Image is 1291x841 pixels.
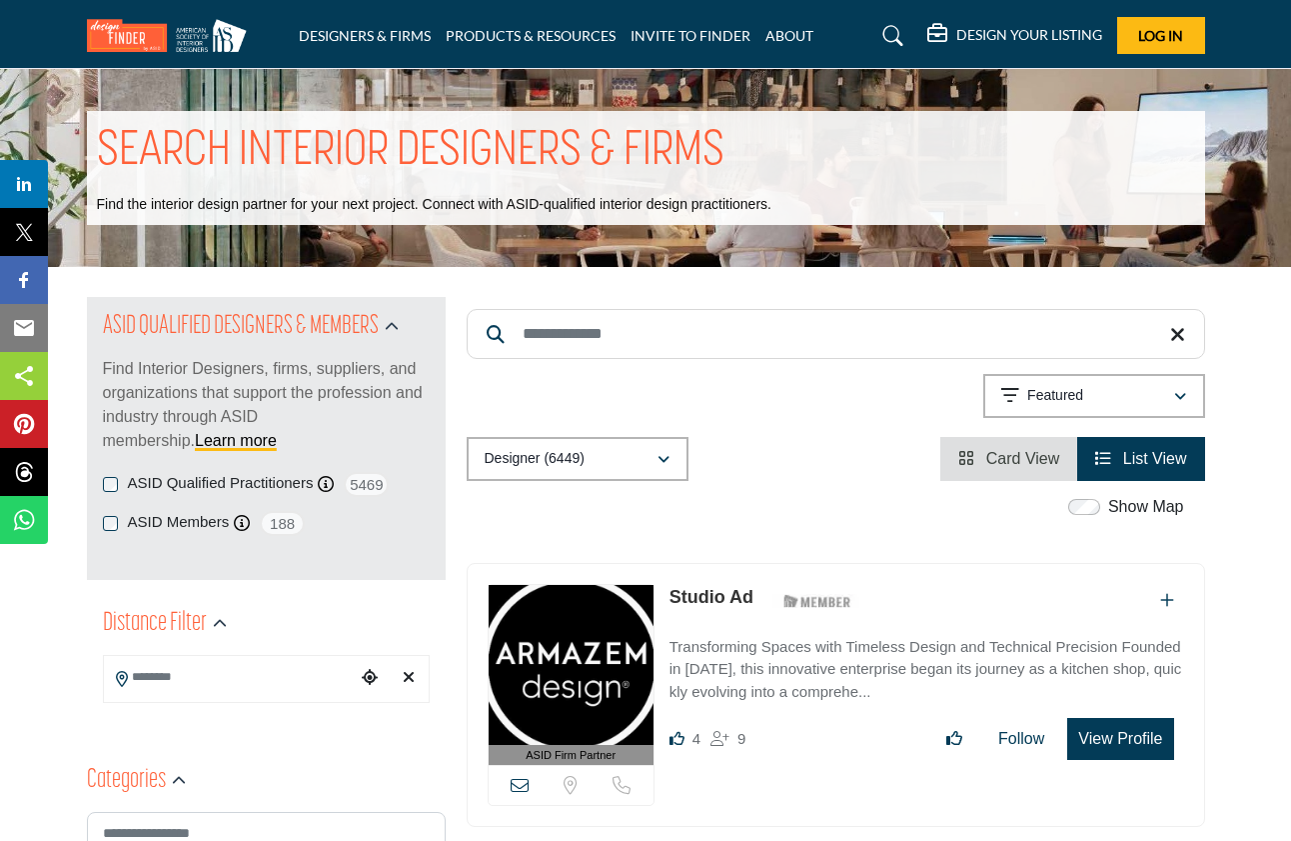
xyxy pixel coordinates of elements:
button: View Profile [1067,718,1173,760]
a: Add To List [1160,592,1174,609]
img: ASID Members Badge Icon [772,589,862,614]
a: View Card [958,450,1059,467]
a: View List [1095,450,1186,467]
a: Search [863,20,916,52]
div: Followers [710,727,745,751]
img: Studio Ad [489,585,653,745]
p: Studio Ad [669,584,753,611]
h2: Categories [87,763,166,799]
span: Card View [986,450,1060,467]
span: 9 [737,730,745,747]
h2: Distance Filter [103,606,207,642]
input: ASID Qualified Practitioners checkbox [103,477,118,492]
a: Studio Ad [669,587,753,607]
a: PRODUCTS & RESOURCES [446,27,616,44]
a: ASID Firm Partner [489,585,653,766]
button: Like listing [933,719,975,759]
input: Search Location [104,658,356,697]
div: Clear search location [394,657,423,700]
a: ABOUT [765,27,813,44]
h5: DESIGN YOUR LISTING [956,26,1102,44]
span: List View [1123,450,1187,467]
label: ASID Members [128,511,230,534]
span: Log In [1138,27,1183,44]
p: Featured [1027,386,1083,406]
input: ASID Members checkbox [103,516,118,531]
i: Likes [669,731,684,746]
h1: SEARCH INTERIOR DESIGNERS & FIRMS [97,121,724,183]
span: 188 [260,511,305,536]
a: Learn more [195,432,277,449]
span: ASID Firm Partner [526,747,616,764]
a: DESIGNERS & FIRMS [299,27,431,44]
button: Follow [985,719,1057,759]
p: Transforming Spaces with Timeless Design and Technical Precision Founded in [DATE], this innovati... [669,636,1184,704]
button: Log In [1117,17,1205,54]
h2: ASID QUALIFIED DESIGNERS & MEMBERS [103,309,379,345]
p: Find Interior Designers, firms, suppliers, and organizations that support the profession and indu... [103,357,430,453]
a: Transforming Spaces with Timeless Design and Technical Precision Founded in [DATE], this innovati... [669,624,1184,704]
div: Choose your current location [355,657,384,700]
div: DESIGN YOUR LISTING [927,24,1102,48]
a: INVITE TO FINDER [631,27,750,44]
button: Featured [983,374,1205,418]
span: 4 [692,730,700,747]
label: Show Map [1108,495,1184,519]
button: Designer (6449) [467,437,688,481]
label: ASID Qualified Practitioners [128,472,314,495]
span: 5469 [344,472,389,497]
input: Search Keyword [467,309,1205,359]
p: Find the interior design partner for your next project. Connect with ASID-qualified interior desi... [97,195,771,215]
p: Designer (6449) [485,449,585,469]
li: List View [1077,437,1204,481]
img: Site Logo [87,19,257,52]
li: Card View [940,437,1077,481]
